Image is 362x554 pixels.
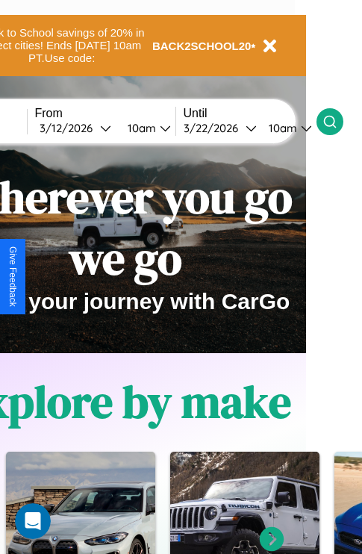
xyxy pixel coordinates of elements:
b: BACK2SCHOOL20 [152,40,252,52]
button: 10am [116,120,175,136]
div: 10am [120,121,160,135]
div: 3 / 12 / 2026 [40,121,100,135]
iframe: Intercom live chat [15,503,51,539]
button: 10am [257,120,316,136]
div: 3 / 22 / 2026 [184,121,246,135]
div: Give Feedback [7,246,18,307]
label: Until [184,107,316,120]
label: From [35,107,175,120]
div: 10am [261,121,301,135]
button: 3/12/2026 [35,120,116,136]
